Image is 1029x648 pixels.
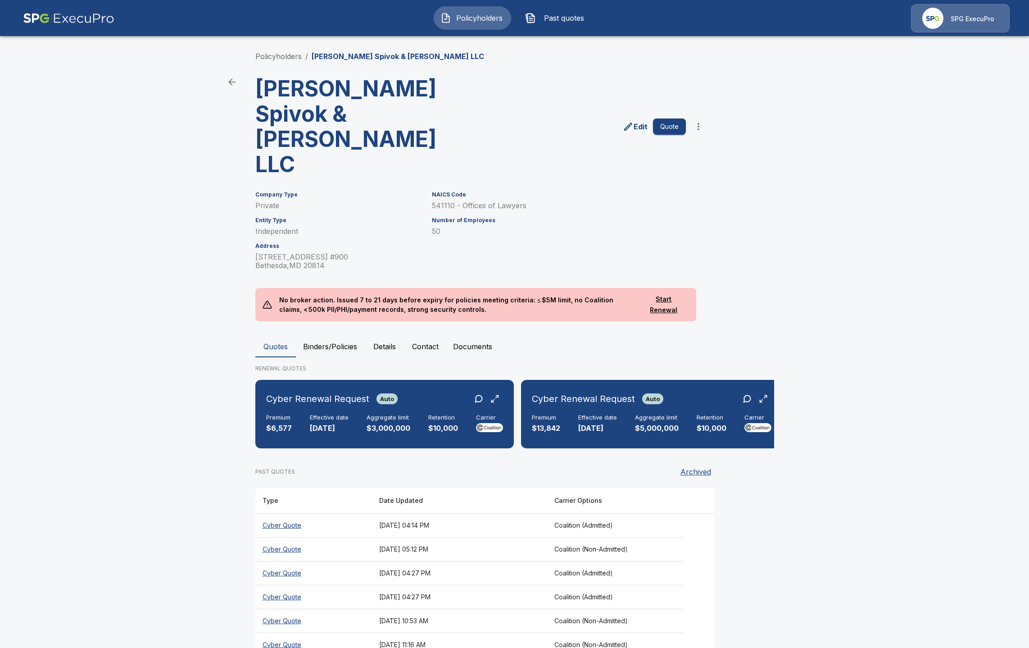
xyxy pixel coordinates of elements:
th: [DATE] 10:53 AM [372,609,547,633]
p: SPG ExecuPro [951,14,994,23]
a: Agency IconSPG ExecuPro [911,4,1010,32]
p: [STREET_ADDRESS] #900 Bethesda , MD 20814 [255,253,421,270]
p: RENEWAL QUOTES [255,365,774,373]
h6: Effective date [310,414,349,421]
th: [DATE] 04:14 PM [372,513,547,537]
p: $3,000,000 [367,423,410,434]
p: $10,000 [428,423,458,434]
p: No broker action. Issued 7 to 21 days before expiry for policies meeting criteria: ≤ $5M limit, n... [272,288,639,321]
span: Auto [642,395,663,402]
th: Coalition (Admitted) [547,561,684,585]
button: Quote [653,119,686,135]
h6: Company Type [255,192,421,198]
p: Independent [255,227,421,236]
span: Auto [376,395,398,402]
img: Past quotes Icon [525,13,536,23]
button: Archived [677,463,715,481]
button: Details [364,336,405,357]
p: PAST QUOTES [255,468,295,476]
h6: Cyber Renewal Request [266,392,369,406]
p: [DATE] [310,423,349,434]
span: Policyholders [455,13,504,23]
h6: Address [255,243,421,249]
div: policyholder tabs [255,336,774,357]
p: $6,577 [266,423,292,434]
h6: Carrier [744,414,771,421]
h6: Aggregate limit [635,414,679,421]
button: Contact [405,336,446,357]
button: Quotes [255,336,296,357]
h6: Number of Employees [432,217,686,224]
span: Past quotes [539,13,589,23]
a: back [223,73,241,91]
p: $5,000,000 [635,423,679,434]
th: [DATE] 04:27 PM [372,561,547,585]
th: [DATE] 04:27 PM [372,585,547,609]
h6: Retention [697,414,726,421]
p: Private [255,201,421,210]
th: Coalition (Admitted) [547,585,684,609]
h6: Premium [532,414,560,421]
button: Policyholders IconPolicyholders [434,6,511,30]
button: Start Renewal [639,291,689,319]
img: Carrier [476,423,503,432]
th: Type [255,488,372,514]
th: [DATE] 05:12 PM [372,537,547,561]
h3: [PERSON_NAME] Spivok & [PERSON_NAME] LLC [255,76,478,177]
p: 50 [432,227,686,236]
th: Cyber Quote [255,561,372,585]
h6: Carrier [476,414,503,421]
img: Agency Icon [922,8,943,29]
th: Cyber Quote [255,609,372,633]
th: Coalition (Non-Admitted) [547,609,684,633]
h6: Premium [266,414,292,421]
th: Coalition (Non-Admitted) [547,537,684,561]
nav: breadcrumb [255,51,484,62]
h6: Aggregate limit [367,414,410,421]
th: Coalition (Admitted) [547,513,684,537]
button: Binders/Policies [296,336,364,357]
a: edit [621,119,649,134]
th: Carrier Options [547,488,684,514]
p: Edit [634,121,648,132]
h6: Entity Type [255,217,421,224]
h6: NAICS Code [432,192,686,198]
img: Carrier [744,423,771,432]
p: $13,842 [532,423,560,434]
th: Cyber Quote [255,537,372,561]
img: AA Logo [23,4,114,32]
button: Documents [446,336,499,357]
h6: Cyber Renewal Request [532,392,635,406]
p: $10,000 [697,423,726,434]
button: Past quotes IconPast quotes [518,6,596,30]
th: Cyber Quote [255,585,372,609]
th: Date Updated [372,488,547,514]
h6: Effective date [578,414,617,421]
h6: Retention [428,414,458,421]
p: 541110 - Offices of Lawyers [432,201,686,210]
p: [PERSON_NAME] Spivok & [PERSON_NAME] LLC [312,51,484,62]
img: Policyholders Icon [440,13,451,23]
th: Cyber Quote [255,513,372,537]
a: Policyholders [255,52,302,61]
p: [DATE] [578,423,617,434]
button: more [689,118,707,136]
li: / [305,51,308,62]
